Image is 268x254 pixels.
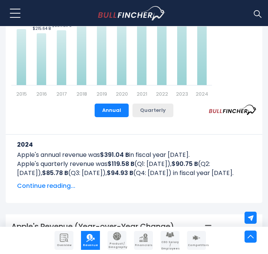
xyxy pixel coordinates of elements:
button: Quarterly [132,104,173,117]
a: Company Overview [55,231,73,250]
span: Financials [135,244,152,247]
b: $94.93 B [107,169,133,177]
text: 2021 [137,90,147,98]
span: Overview [55,244,73,247]
a: Go to homepage [98,6,179,20]
a: Company Product/Geography [108,231,126,250]
span: Competitors [188,244,205,247]
a: Company Revenue [81,231,100,250]
b: $85.78 B [42,169,68,177]
text: 2019 [97,90,107,98]
text: 2023 [176,90,188,98]
b: $391.04 B [100,150,129,159]
span: Revenue [82,244,99,247]
span: Continue reading... [17,181,251,190]
img: Bullfincher logo [98,6,166,20]
span: Product / Geography [108,242,126,249]
text: 2018 [76,90,87,98]
text: $215.64 B [33,26,51,31]
p: Apple's quarterly revenue was (Q1: [DATE]), (Q2: [DATE]), (Q3: [DATE]), (Q4: [DATE]) in fiscal ye... [17,160,251,178]
text: 2015 [16,90,27,98]
text: 2024 [196,90,208,98]
button: Annual [95,104,129,117]
b: $90.75 B [171,160,198,168]
text: 2017 [56,90,67,98]
span: CEO Salary / Employees [161,241,179,250]
a: Company Employees [160,231,179,250]
a: Company Competitors [187,231,206,250]
text: 2020 [116,90,128,98]
p: Apple's annual revenue was in fiscal year [DATE]. [17,150,251,160]
a: Company Financials [134,231,153,250]
h3: 2024 [17,140,251,149]
b: $119.58 B [108,160,134,168]
text: 2022 [156,90,168,98]
tspan: Apple's Revenue (Year-over-Year Change) [11,221,174,232]
text: 2016 [36,90,47,98]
